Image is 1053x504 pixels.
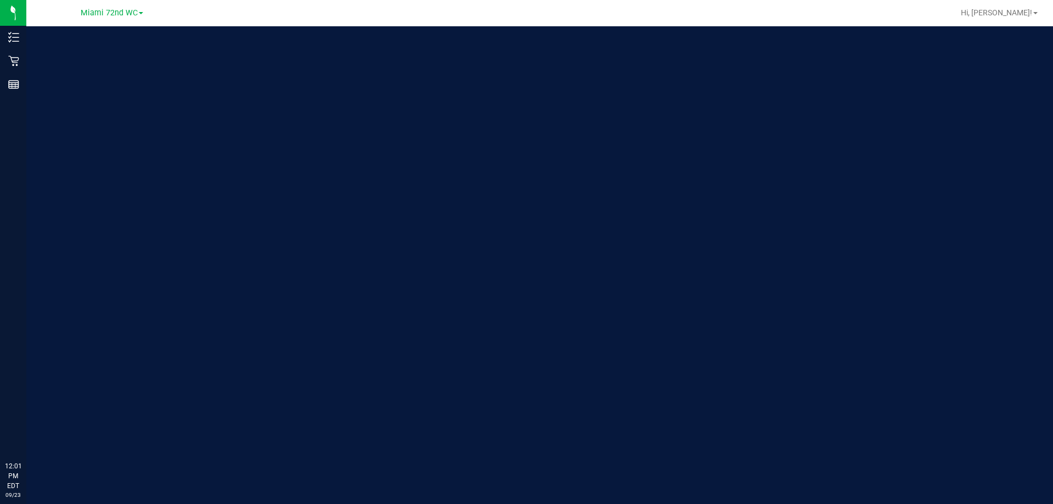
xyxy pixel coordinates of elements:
inline-svg: Inventory [8,32,19,43]
p: 09/23 [5,491,21,499]
span: Miami 72nd WC [81,8,138,18]
inline-svg: Retail [8,55,19,66]
span: Hi, [PERSON_NAME]! [961,8,1032,17]
inline-svg: Reports [8,79,19,90]
p: 12:01 PM EDT [5,461,21,491]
